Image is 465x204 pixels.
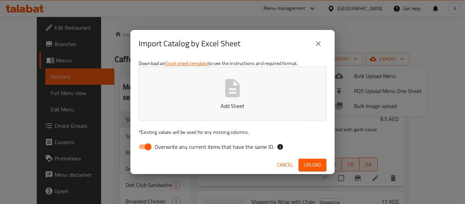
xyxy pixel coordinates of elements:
[149,102,316,110] p: Add Sheet
[165,59,208,68] a: Excel sheet template
[155,143,274,151] span: Overwrite any current items that have the same ID.
[304,161,321,169] span: Upload
[277,143,284,150] svg: If the overwrite option isn't selected, then the items that match an existing ID will be ignored ...
[274,159,296,171] button: Cancel
[139,38,240,49] h2: Import Catalog by Excel Sheet
[310,35,326,52] button: close
[299,159,326,171] button: Upload
[130,57,335,156] div: Download an to see the instructions and required format.
[139,129,326,136] p: Existing values will be used for any missing columns.
[139,67,326,121] button: Add Sheet
[277,161,293,169] span: Cancel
